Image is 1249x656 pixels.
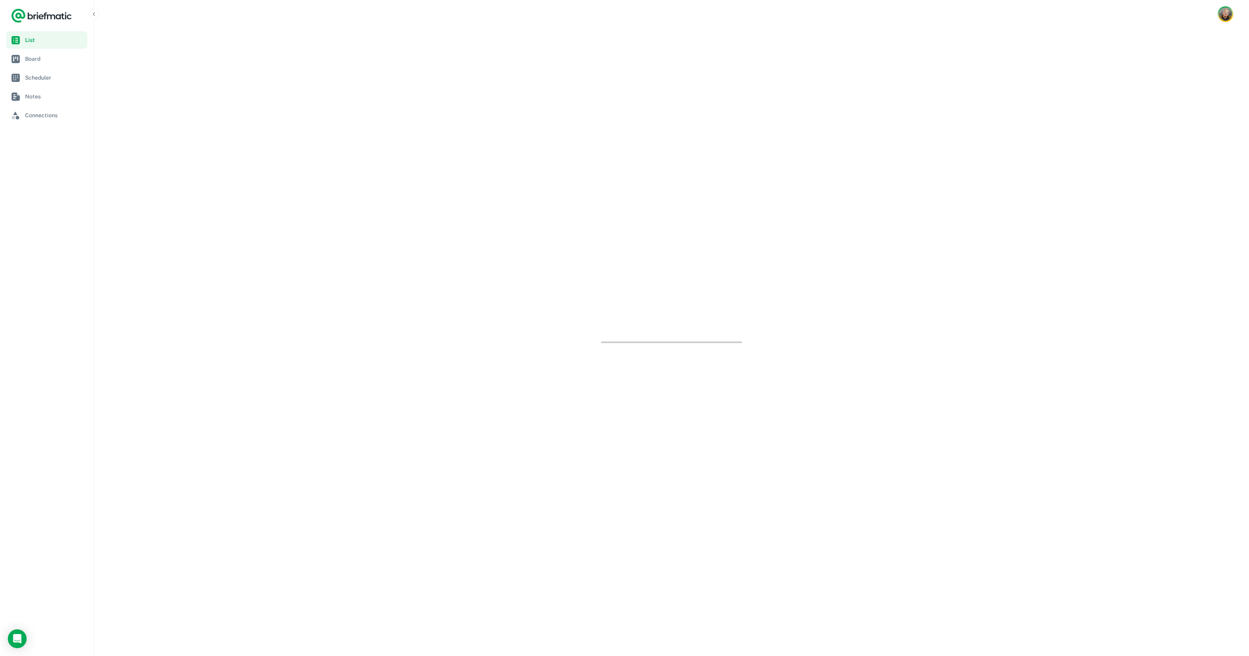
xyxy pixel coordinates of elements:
div: Load Chat [8,629,27,648]
a: Scheduler [6,69,87,86]
a: Board [6,50,87,67]
a: Notes [6,88,87,105]
span: Scheduler [25,73,84,82]
a: Connections [6,107,87,124]
button: Account button [1218,6,1233,22]
img: Tom Terveer [1219,7,1232,21]
a: List [6,31,87,49]
span: Connections [25,111,84,120]
span: Board [25,55,84,63]
span: Notes [25,92,84,101]
a: Logo [11,8,72,24]
span: List [25,36,84,44]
